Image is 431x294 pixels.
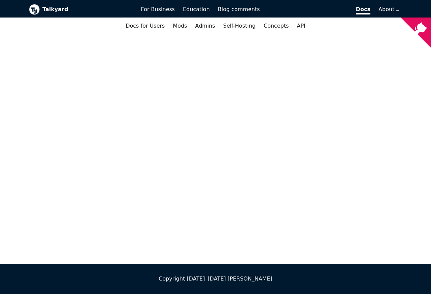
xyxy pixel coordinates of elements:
[29,4,132,15] a: Talkyard logoTalkyard
[219,20,260,32] a: Self-Hosting
[141,6,175,12] span: For Business
[29,274,402,283] div: Copyright [DATE]–[DATE] [PERSON_NAME]
[191,20,219,32] a: Admins
[214,4,264,15] a: Blog comments
[260,20,293,32] a: Concepts
[356,6,370,14] span: Docs
[122,20,169,32] a: Docs for Users
[42,5,132,14] b: Talkyard
[264,4,375,15] a: Docs
[378,6,398,12] a: About
[179,4,214,15] a: Education
[183,6,210,12] span: Education
[137,4,179,15] a: For Business
[29,4,40,15] img: Talkyard logo
[218,6,260,12] span: Blog comments
[169,20,191,32] a: Mods
[293,20,309,32] a: API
